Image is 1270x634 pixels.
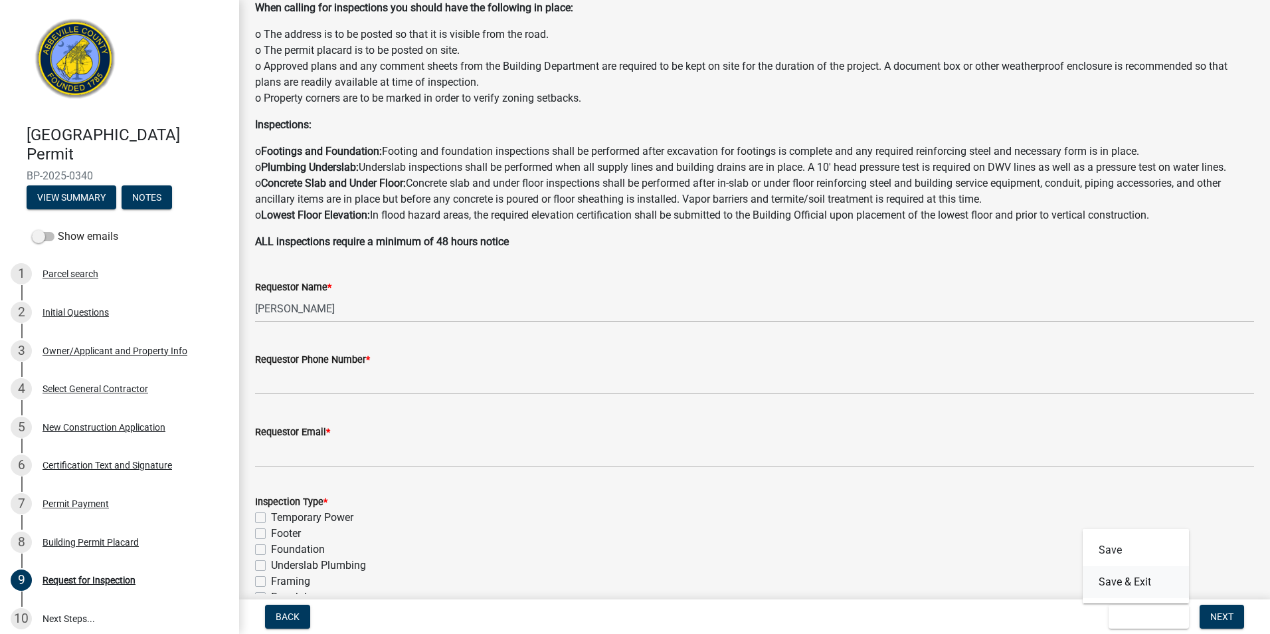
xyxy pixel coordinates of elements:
button: Back [265,605,310,629]
strong: Inspections: [255,118,312,131]
div: 4 [11,378,32,399]
div: Building Permit Placard [43,538,139,547]
strong: Plumbing Underslab: [261,161,359,173]
span: Save & Exit [1119,611,1170,622]
span: Back [276,611,300,622]
div: 5 [11,417,32,438]
label: Inspection Type [255,498,327,507]
div: Owner/Applicant and Property Info [43,346,187,356]
label: Rough-Ins [271,589,318,605]
strong: Footings and Foundation: [261,145,382,158]
div: Permit Payment [43,499,109,508]
div: 1 [11,263,32,284]
button: Save & Exit [1083,566,1189,598]
wm-modal-confirm: Summary [27,193,116,203]
strong: ALL inspections require a minimum of 48 hours notice [255,235,509,248]
label: Requestor Phone Number [255,356,370,365]
div: 10 [11,608,32,629]
span: Next [1210,611,1233,622]
button: Save [1083,534,1189,566]
label: Framing [271,574,310,589]
div: Select General Contractor [43,384,148,393]
strong: Lowest Floor Elevation: [261,209,370,221]
div: Initial Questions [43,308,109,317]
label: Requestor Name [255,283,331,292]
wm-modal-confirm: Notes [122,193,172,203]
div: 6 [11,455,32,476]
div: Parcel search [43,269,98,278]
button: Next [1200,605,1244,629]
span: BP-2025-0340 [27,169,213,182]
div: 9 [11,570,32,591]
div: Certification Text and Signature [43,461,172,470]
label: Foundation [271,542,325,558]
label: Footer [271,526,301,542]
button: Notes [122,185,172,209]
div: 2 [11,302,32,323]
img: Abbeville County, South Carolina [27,14,124,112]
div: 7 [11,493,32,514]
label: Underslab Plumbing [271,558,366,574]
label: Temporary Power [271,510,353,526]
div: Save & Exit [1083,529,1189,603]
div: 8 [11,532,32,553]
h4: [GEOGRAPHIC_DATA] Permit [27,126,228,164]
button: View Summary [27,185,116,209]
p: o Footing and foundation inspections shall be performed after excavation for footings is complete... [255,144,1254,223]
strong: Concrete Slab and Under Floor: [261,177,406,189]
div: 3 [11,340,32,362]
strong: When calling for inspections you should have the following in place: [255,1,573,14]
p: o The address is to be posted so that it is visible from the road. o The permit placard is to be ... [255,27,1254,106]
div: Request for Inspection [43,576,136,585]
div: New Construction Application [43,423,165,432]
button: Save & Exit [1109,605,1189,629]
label: Show emails [32,229,118,245]
label: Requestor Email [255,428,330,437]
